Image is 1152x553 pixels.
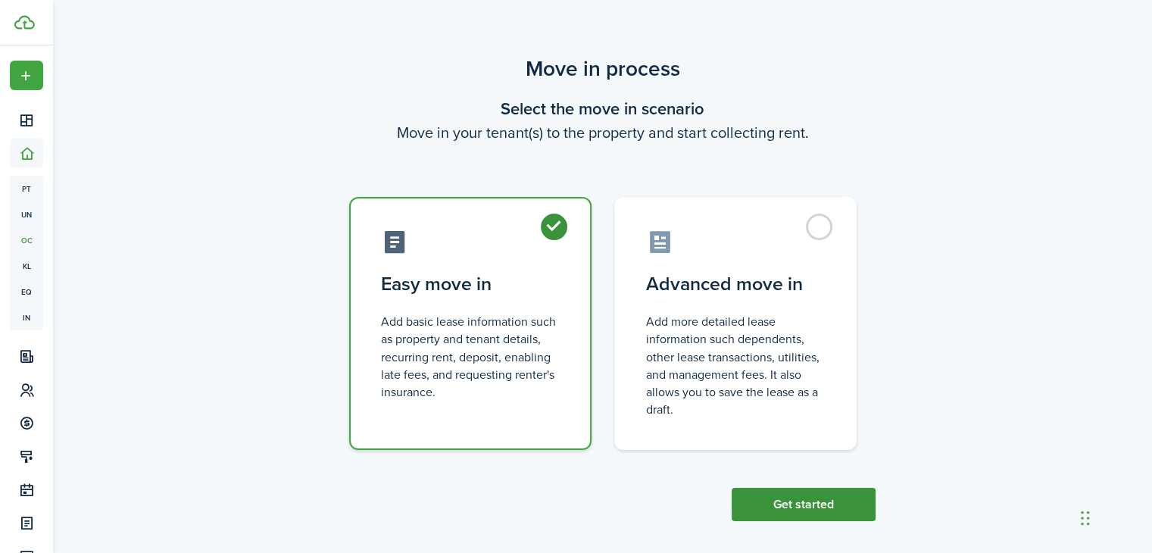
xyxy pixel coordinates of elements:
[330,96,876,121] wizard-step-header-title: Select the move in scenario
[732,488,876,521] button: Get started
[381,270,560,298] control-radio-card-title: Easy move in
[10,227,43,253] a: oc
[10,279,43,305] a: eq
[1076,480,1152,553] iframe: Chat Widget
[381,313,560,401] control-radio-card-description: Add basic lease information such as property and tenant details, recurring rent, deposit, enablin...
[14,15,35,30] img: TenantCloud
[330,121,876,144] wizard-step-header-description: Move in your tenant(s) to the property and start collecting rent.
[10,305,43,330] a: in
[10,202,43,227] a: un
[646,313,825,418] control-radio-card-description: Add more detailed lease information such dependents, other lease transactions, utilities, and man...
[10,176,43,202] a: pt
[10,61,43,90] button: Open menu
[1081,495,1090,541] div: Drag
[10,253,43,279] a: kl
[646,270,825,298] control-radio-card-title: Advanced move in
[330,53,876,85] scenario-title: Move in process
